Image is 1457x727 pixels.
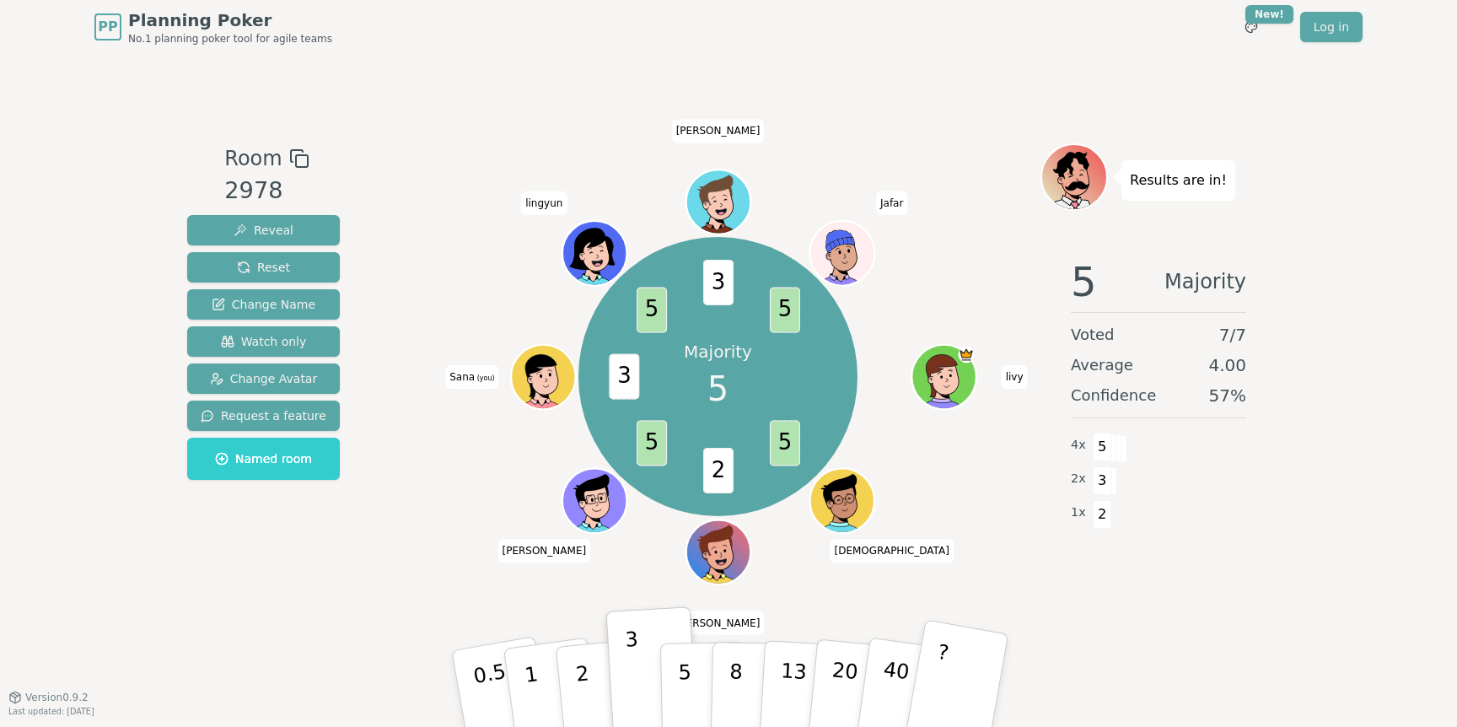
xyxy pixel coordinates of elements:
[221,333,307,350] span: Watch only
[187,438,340,480] button: Named room
[609,354,639,400] span: 3
[1236,12,1266,42] button: New!
[625,627,643,719] p: 3
[187,215,340,245] button: Reveal
[224,174,309,208] div: 2978
[1071,436,1086,455] span: 4 x
[637,288,667,333] span: 5
[1071,353,1133,377] span: Average
[8,691,89,704] button: Version0.9.2
[1071,470,1086,488] span: 2 x
[1219,323,1246,347] span: 7 / 7
[684,340,752,363] p: Majority
[1300,12,1363,42] a: Log in
[513,347,573,407] button: Click to change your avatar
[1093,466,1112,495] span: 3
[1130,169,1227,192] p: Results are in!
[201,407,326,424] span: Request a feature
[1071,261,1097,302] span: 5
[98,17,117,37] span: PP
[703,448,734,493] span: 2
[497,539,590,563] span: Click to change your name
[703,260,734,305] span: 3
[1002,365,1028,389] span: Click to change your name
[187,401,340,431] button: Request a feature
[1093,433,1112,461] span: 5
[237,259,290,276] span: Reset
[215,450,312,467] span: Named room
[128,32,332,46] span: No.1 planning poker tool for agile teams
[1245,5,1293,24] div: New!
[94,8,332,46] a: PPPlanning PokerNo.1 planning poker tool for agile teams
[1208,353,1246,377] span: 4.00
[1093,500,1112,529] span: 2
[769,421,799,466] span: 5
[672,119,765,143] span: Click to change your name
[187,289,340,320] button: Change Name
[958,347,974,363] span: livy is the host
[445,365,498,389] span: Click to change your name
[224,143,282,174] span: Room
[128,8,332,32] span: Planning Poker
[672,611,765,634] span: Click to change your name
[830,539,953,563] span: Click to change your name
[25,691,89,704] span: Version 0.9.2
[8,707,94,716] span: Last updated: [DATE]
[475,374,495,382] span: (you)
[521,191,567,214] span: Click to change your name
[707,363,728,414] span: 5
[637,421,667,466] span: 5
[234,222,293,239] span: Reveal
[1164,261,1246,302] span: Majority
[1071,384,1156,407] span: Confidence
[876,191,907,214] span: Click to change your name
[187,326,340,357] button: Watch only
[187,363,340,394] button: Change Avatar
[1071,323,1115,347] span: Voted
[1071,504,1086,522] span: 1 x
[210,370,318,387] span: Change Avatar
[1209,384,1246,407] span: 57 %
[769,288,799,333] span: 5
[212,296,315,313] span: Change Name
[187,252,340,283] button: Reset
